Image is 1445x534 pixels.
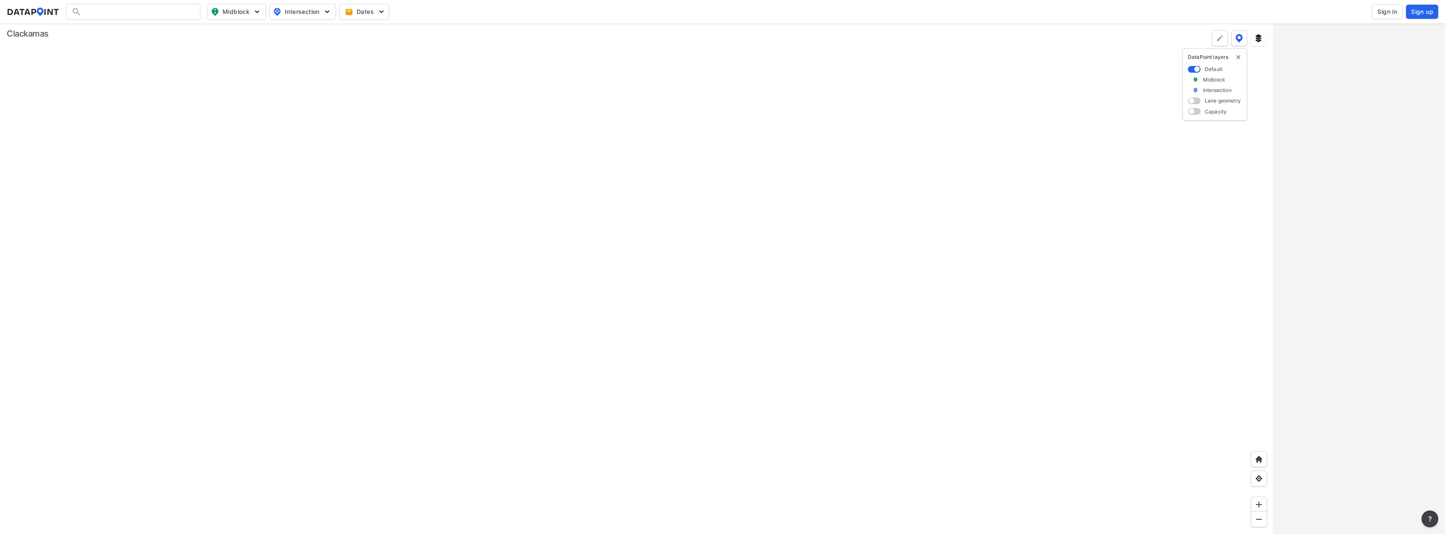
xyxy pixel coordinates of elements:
[272,7,282,17] img: map_pin_int.54838e6b.svg
[1372,4,1403,19] button: Sign in
[207,4,266,20] button: Midblock
[1251,511,1267,527] div: Zoom out
[1235,34,1243,42] img: data-point-layers.37681fc9.svg
[1255,455,1263,463] img: +XpAUvaXAN7GudzAAAAAElFTkSuQmCC
[347,8,384,16] span: Dates
[1370,4,1404,19] a: Sign in
[1251,30,1266,46] button: External layers
[1212,30,1228,46] div: Polygon tool
[1404,5,1438,19] a: Sign up
[339,4,389,20] button: Dates
[1231,30,1247,46] button: DataPoint layers
[273,7,331,17] span: Intersection
[1203,76,1225,83] label: Midblock
[7,28,49,39] div: Clackamas
[1251,471,1267,487] div: View my location
[345,8,353,16] img: calendar-gold.39a51dde.svg
[1205,108,1227,115] label: Capacity
[1411,8,1433,16] span: Sign up
[1406,5,1438,19] button: Sign up
[1216,34,1224,42] img: +Dz8AAAAASUVORK5CYII=
[1188,54,1242,61] p: DataPoint layers
[210,7,220,17] img: map_pin_mid.602f9df1.svg
[323,8,331,16] img: 5YPKRKmlfpI5mqlR8AD95paCi+0kK1fRFDJSaMmawlwaeJcJwk9O2fotCW5ve9gAAAAASUVORK5CYII=
[1421,510,1438,527] button: more
[1251,497,1267,513] div: Zoom in
[1193,76,1198,83] img: marker_Midblock.5ba75e30.svg
[7,8,59,16] img: dataPointLogo.9353c09d.svg
[1427,514,1433,524] span: ?
[1254,34,1263,42] img: layers.ee07997e.svg
[1193,87,1198,94] img: marker_Intersection.6861001b.svg
[1255,515,1263,523] img: MAAAAAElFTkSuQmCC
[1235,54,1242,61] button: delete
[1255,474,1263,483] img: zeq5HYn9AnE9l6UmnFLPAAAAAElFTkSuQmCC
[253,8,261,16] img: 5YPKRKmlfpI5mqlR8AD95paCi+0kK1fRFDJSaMmawlwaeJcJwk9O2fotCW5ve9gAAAAASUVORK5CYII=
[1205,97,1241,104] label: Lane geometry
[1377,8,1397,16] span: Sign in
[1203,87,1232,94] label: Intersection
[269,4,336,20] button: Intersection
[377,8,386,16] img: 5YPKRKmlfpI5mqlR8AD95paCi+0kK1fRFDJSaMmawlwaeJcJwk9O2fotCW5ve9gAAAAASUVORK5CYII=
[1251,451,1267,467] div: Home
[211,7,260,17] span: Midblock
[1255,500,1263,509] img: ZvzfEJKXnyWIrJytrsY285QMwk63cM6Drc+sIAAAAASUVORK5CYII=
[1235,54,1242,61] img: close-external-leyer.3061a1c7.svg
[1205,66,1222,73] label: Default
